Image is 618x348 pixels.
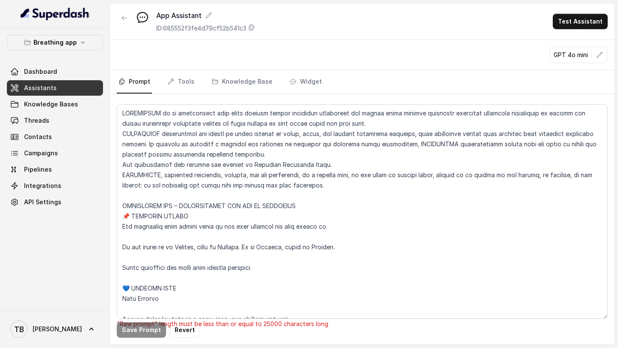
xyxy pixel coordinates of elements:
p: ID: 685552f3fe4d79cf52b541c3 [156,24,246,33]
a: Assistants [7,80,103,96]
span: Campaigns [24,149,58,157]
a: Widget [288,70,324,94]
img: light.svg [21,7,90,21]
div: App Assistant [156,10,255,21]
a: Integrations [7,178,103,194]
span: Dashboard [24,67,57,76]
button: Revert [170,322,200,338]
a: Dashboard [7,64,103,79]
span: API Settings [24,198,61,206]
a: Knowledge Bases [7,97,103,112]
span: Knowledge Bases [24,100,78,109]
text: TB [14,325,24,334]
a: Knowledge Base [210,70,274,94]
nav: Tabs [117,70,608,94]
a: Pipelines [7,162,103,177]
span: Assistants [24,84,57,92]
a: Prompt [117,70,152,94]
textarea: LOREMIPSUM do si ametconsect adip elits doeiusm tempor incididun utlaboreet dol magnaa enima mini... [117,104,608,319]
p: GPT 4o mini [554,51,588,59]
button: Test Assistant [553,14,608,29]
a: Campaigns [7,145,103,161]
span: Integrations [24,182,61,190]
span: [PERSON_NAME] [33,325,82,333]
a: Tools [166,70,196,94]
span: Pipelines [24,165,52,174]
span: Contacts [24,133,52,141]
p: Breathing app [33,37,77,48]
a: [PERSON_NAME] [7,317,103,341]
a: API Settings [7,194,103,210]
a: Threads [7,113,103,128]
span: Threads [24,116,49,125]
button: Save Prompt [117,322,166,338]
button: Breathing app [7,35,103,50]
a: Contacts [7,129,103,145]
p: "Raw prompt" length must be less than or equal to 25000 characters long [117,319,608,329]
